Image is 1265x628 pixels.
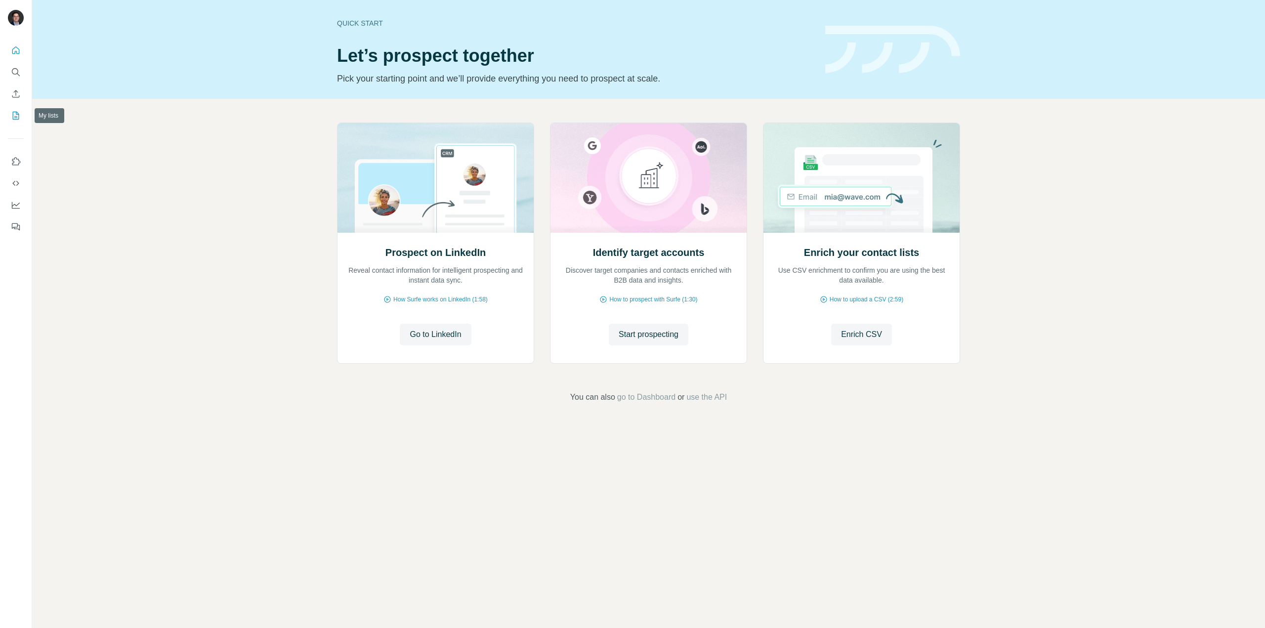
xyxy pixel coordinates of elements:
p: Pick your starting point and we’ll provide everything you need to prospect at scale. [337,72,813,85]
h2: Prospect on LinkedIn [385,246,486,259]
button: My lists [8,107,24,125]
p: Use CSV enrichment to confirm you are using the best data available. [773,265,950,285]
h2: Identify target accounts [593,246,705,259]
button: Start prospecting [609,324,688,345]
button: Use Surfe API [8,174,24,192]
p: Discover target companies and contacts enriched with B2B data and insights. [560,265,737,285]
button: Quick start [8,42,24,59]
img: Prospect on LinkedIn [337,123,534,233]
span: How to prospect with Surfe (1:30) [609,295,697,304]
span: How Surfe works on LinkedIn (1:58) [393,295,488,304]
button: Use Surfe on LinkedIn [8,153,24,170]
span: or [677,391,684,403]
button: Go to LinkedIn [400,324,471,345]
button: Feedback [8,218,24,236]
h1: Let’s prospect together [337,46,813,66]
span: Enrich CSV [841,329,882,340]
button: Search [8,63,24,81]
button: Enrich CSV [831,324,892,345]
p: Reveal contact information for intelligent prospecting and instant data sync. [347,265,524,285]
span: Start prospecting [619,329,678,340]
button: go to Dashboard [617,391,675,403]
img: Avatar [8,10,24,26]
button: Enrich CSV [8,85,24,103]
span: You can also [570,391,615,403]
button: use the API [686,391,727,403]
img: Identify target accounts [550,123,747,233]
h2: Enrich your contact lists [804,246,919,259]
div: Quick start [337,18,813,28]
img: Enrich your contact lists [763,123,960,233]
img: banner [825,26,960,74]
span: Go to LinkedIn [410,329,461,340]
button: Dashboard [8,196,24,214]
span: How to upload a CSV (2:59) [830,295,903,304]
